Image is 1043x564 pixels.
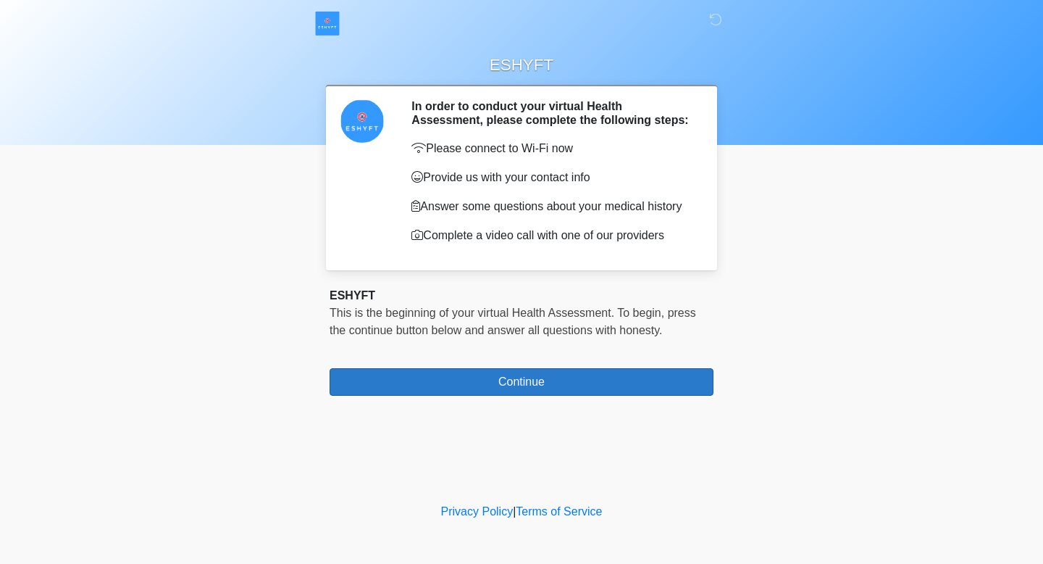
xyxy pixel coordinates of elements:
a: Terms of Service [516,505,602,518]
p: Provide us with your contact info [411,169,692,186]
h1: ESHYFT [319,52,724,79]
p: Answer some questions about your medical history [411,198,692,215]
img: ESHYFT Logo [315,11,340,36]
h2: In order to conduct your virtual Health Assessment, please complete the following steps: [411,99,692,127]
p: Please connect to Wi-Fi now [411,140,692,157]
img: Agent Avatar [340,99,384,143]
div: ESHYFT [330,287,713,304]
button: Continue [330,368,713,396]
a: Privacy Policy [441,505,514,518]
a: | [513,505,516,518]
span: This is the beginning of your virtual Health Assessment. ﻿﻿﻿﻿﻿﻿To begin, ﻿﻿﻿﻿﻿﻿﻿﻿﻿﻿﻿﻿﻿﻿﻿﻿﻿﻿press ... [330,307,696,336]
p: Complete a video call with one of our providers [411,227,692,244]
